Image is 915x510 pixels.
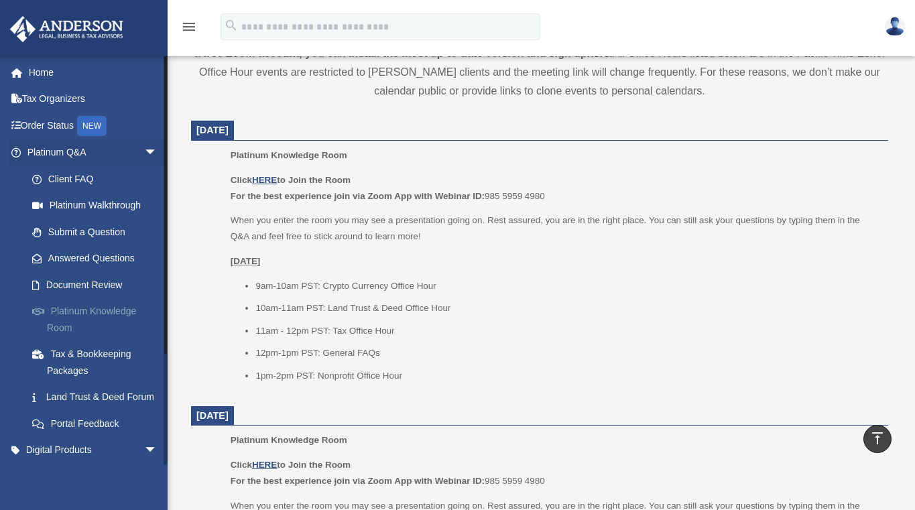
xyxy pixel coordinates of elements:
[231,476,485,486] b: For the best experience join via Zoom App with Webinar ID:
[9,463,178,490] a: My Entitiesarrow_drop_down
[181,23,197,35] a: menu
[181,19,197,35] i: menu
[869,430,886,446] i: vertical_align_top
[231,256,261,266] u: [DATE]
[9,139,178,166] a: Platinum Q&Aarrow_drop_down
[77,116,107,136] div: NEW
[231,460,351,470] b: Click to Join the Room
[9,86,178,113] a: Tax Organizers
[9,112,178,139] a: Order StatusNEW
[231,457,879,489] p: 985 5959 4980
[19,384,178,411] a: Land Trust & Deed Forum
[19,410,178,437] a: Portal Feedback
[863,425,892,453] a: vertical_align_top
[19,245,178,272] a: Answered Questions
[144,463,171,491] span: arrow_drop_down
[252,175,277,185] a: HERE
[231,212,879,244] p: When you enter the room you may see a presentation going on. Rest assured, you are in the right p...
[19,192,178,219] a: Platinum Walkthrough
[19,166,178,192] a: Client FAQ
[885,17,905,36] img: User Pic
[231,175,351,185] b: Click to Join the Room
[252,460,277,470] a: HERE
[231,435,347,445] span: Platinum Knowledge Room
[19,341,178,384] a: Tax & Bookkeeping Packages
[255,300,879,316] li: 10am-11am PST: Land Trust & Deed Office Hour
[144,139,171,167] span: arrow_drop_down
[191,25,888,101] div: All Office Hours listed below are in the Pacific Time Zone. Office Hour events are restricted to ...
[255,323,879,339] li: 11am - 12pm PST: Tax Office Hour
[231,191,485,201] b: For the best experience join via Zoom App with Webinar ID:
[231,150,347,160] span: Platinum Knowledge Room
[9,59,178,86] a: Home
[19,271,178,298] a: Document Review
[19,298,178,341] a: Platinum Knowledge Room
[19,218,178,245] a: Submit a Question
[231,172,879,204] p: 985 5959 4980
[9,437,178,464] a: Digital Productsarrow_drop_down
[255,345,879,361] li: 12pm-1pm PST: General FAQs
[196,125,229,135] span: [DATE]
[196,410,229,421] span: [DATE]
[255,368,879,384] li: 1pm-2pm PST: Nonprofit Office Hour
[224,18,239,33] i: search
[255,278,879,294] li: 9am-10am PST: Crypto Currency Office Hour
[144,437,171,464] span: arrow_drop_down
[6,16,127,42] img: Anderson Advisors Platinum Portal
